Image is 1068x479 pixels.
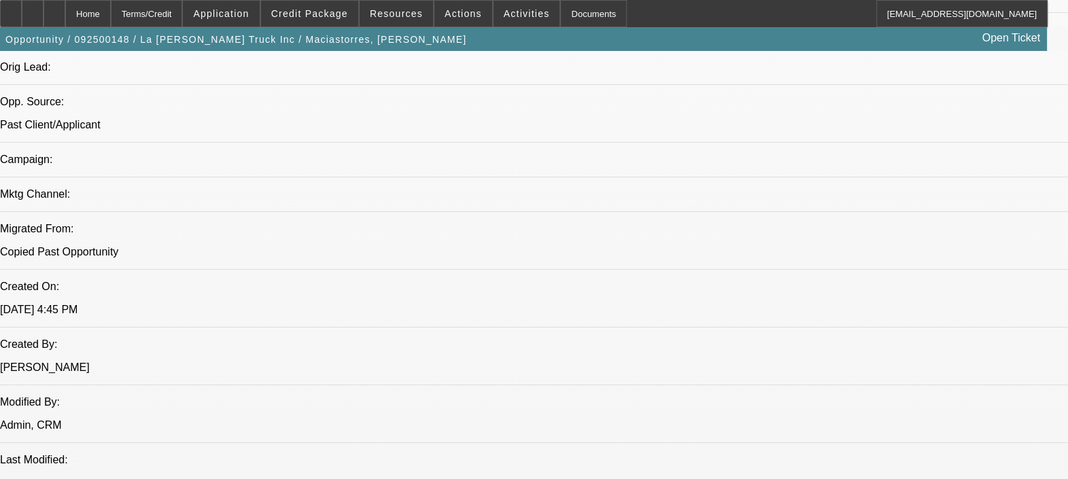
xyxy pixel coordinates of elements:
[193,8,249,19] span: Application
[271,8,348,19] span: Credit Package
[5,34,466,45] span: Opportunity / 092500148 / La [PERSON_NAME] Truck Inc / Maciastorres, [PERSON_NAME]
[370,8,423,19] span: Resources
[977,26,1046,50] a: Open Ticket
[445,8,482,19] span: Actions
[434,1,492,26] button: Actions
[261,1,358,26] button: Credit Package
[360,1,433,26] button: Resources
[183,1,259,26] button: Application
[504,8,550,19] span: Activities
[494,1,560,26] button: Activities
